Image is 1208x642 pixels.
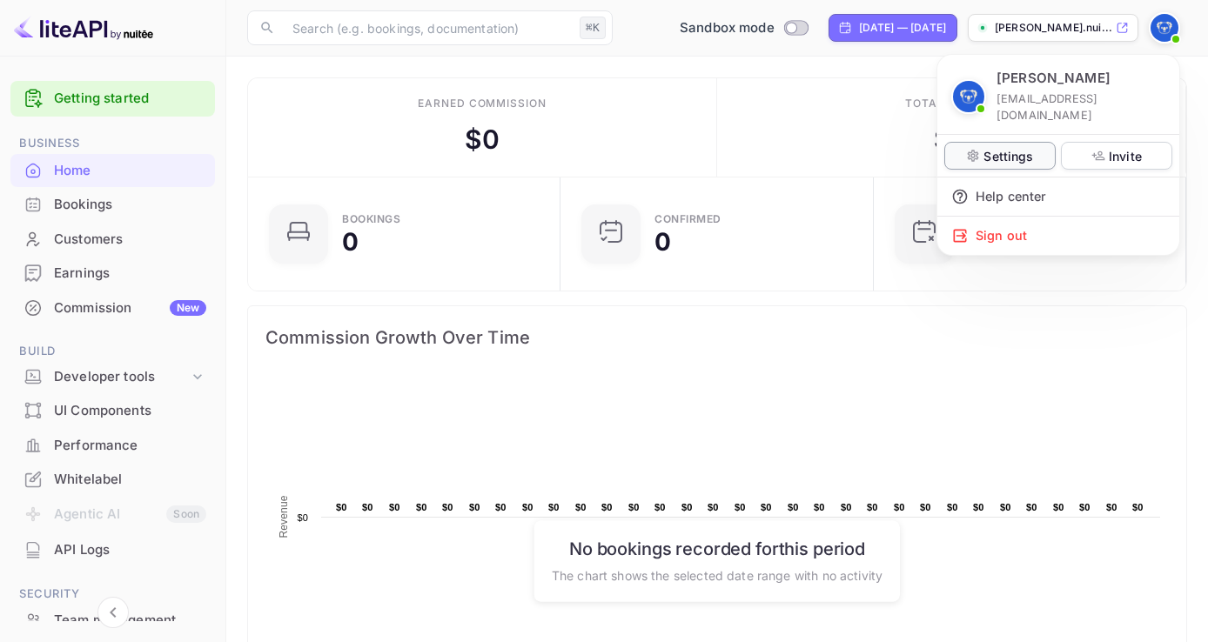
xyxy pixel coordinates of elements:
div: Help center [937,177,1179,216]
p: [PERSON_NAME] [997,69,1111,89]
p: Invite [1109,147,1142,165]
div: Sign out [937,217,1179,255]
p: Settings [983,147,1033,165]
p: [EMAIL_ADDRESS][DOMAIN_NAME] [997,90,1165,124]
img: Steven Smith [953,81,984,112]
